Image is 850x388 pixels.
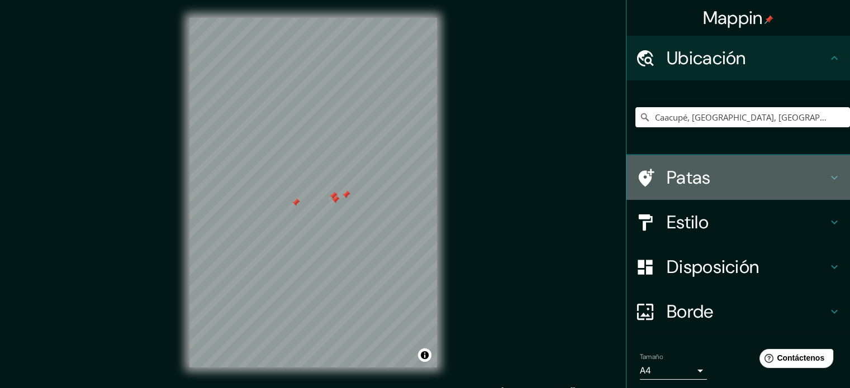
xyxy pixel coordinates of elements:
font: Tamaño [640,352,663,361]
font: Estilo [667,210,709,234]
canvas: Mapa [189,18,437,367]
input: Elige tu ciudad o zona [635,107,850,127]
iframe: Lanzador de widgets de ayuda [751,344,838,376]
div: Ubicación [626,36,850,80]
div: Estilo [626,200,850,245]
font: Disposición [667,255,759,279]
font: Borde [667,300,714,323]
font: Patas [667,166,711,189]
font: Mappin [703,6,763,30]
div: Patas [626,155,850,200]
img: pin-icon.png [764,15,773,24]
font: Ubicación [667,46,746,70]
font: A4 [640,365,651,376]
div: Disposición [626,245,850,289]
div: Borde [626,289,850,334]
div: A4 [640,362,707,380]
button: Activar o desactivar atribución [418,348,431,362]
